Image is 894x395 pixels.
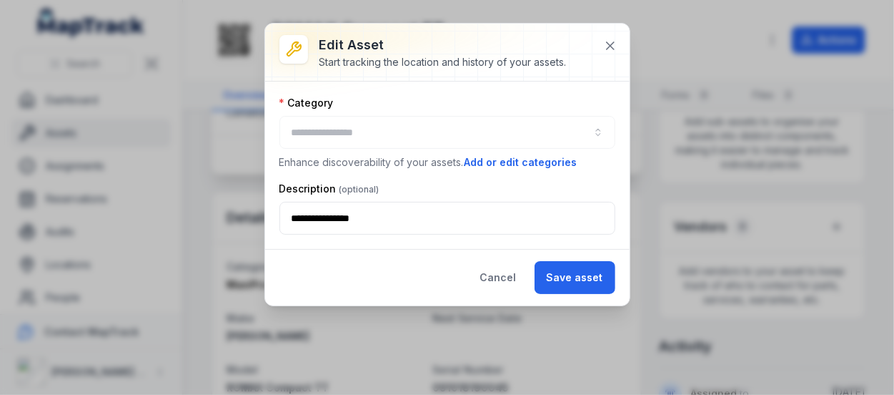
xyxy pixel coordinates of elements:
h3: Edit asset [319,35,567,55]
p: Enhance discoverability of your assets. [279,155,615,170]
div: Start tracking the location and history of your assets. [319,55,567,69]
label: Category [279,96,334,110]
button: Save asset [535,261,615,294]
button: Add or edit categories [464,155,578,170]
button: Cancel [468,261,529,294]
label: Description [279,182,379,196]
